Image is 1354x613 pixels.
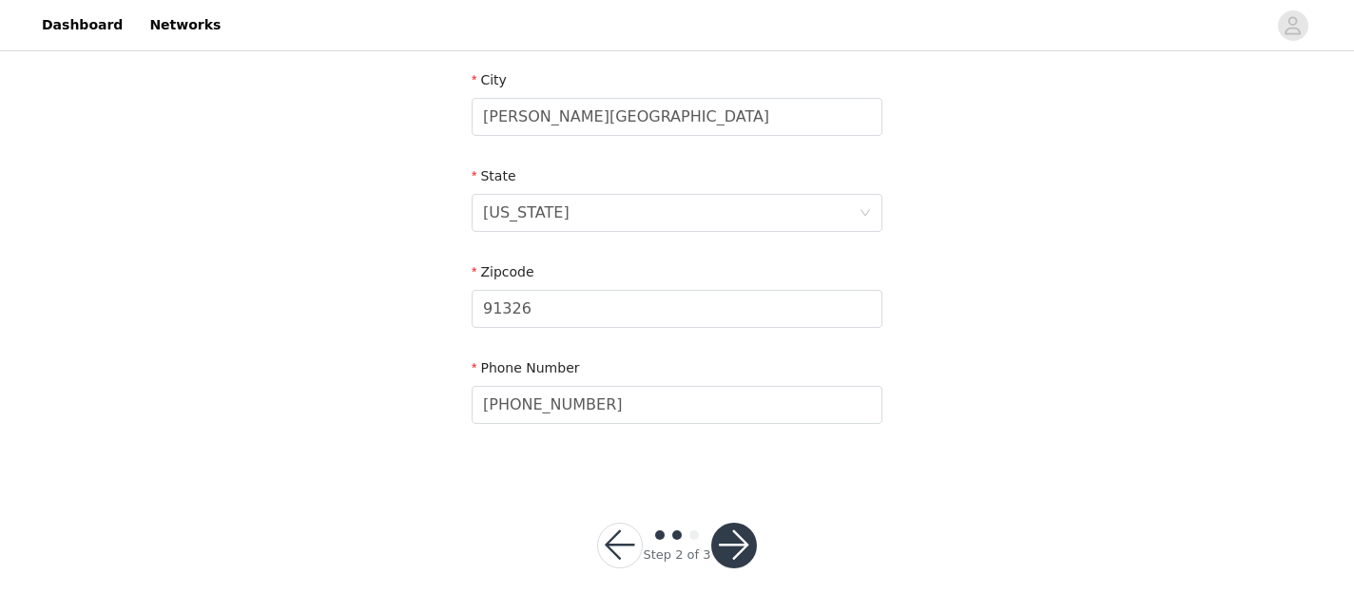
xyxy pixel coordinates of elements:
[472,264,534,279] label: Zipcode
[483,195,570,231] div: California
[30,4,134,47] a: Dashboard
[472,360,580,375] label: Phone Number
[138,4,232,47] a: Networks
[860,207,871,220] i: icon: down
[472,168,516,183] label: State
[643,546,710,565] div: Step 2 of 3
[1284,10,1302,41] div: avatar
[472,72,507,87] label: City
